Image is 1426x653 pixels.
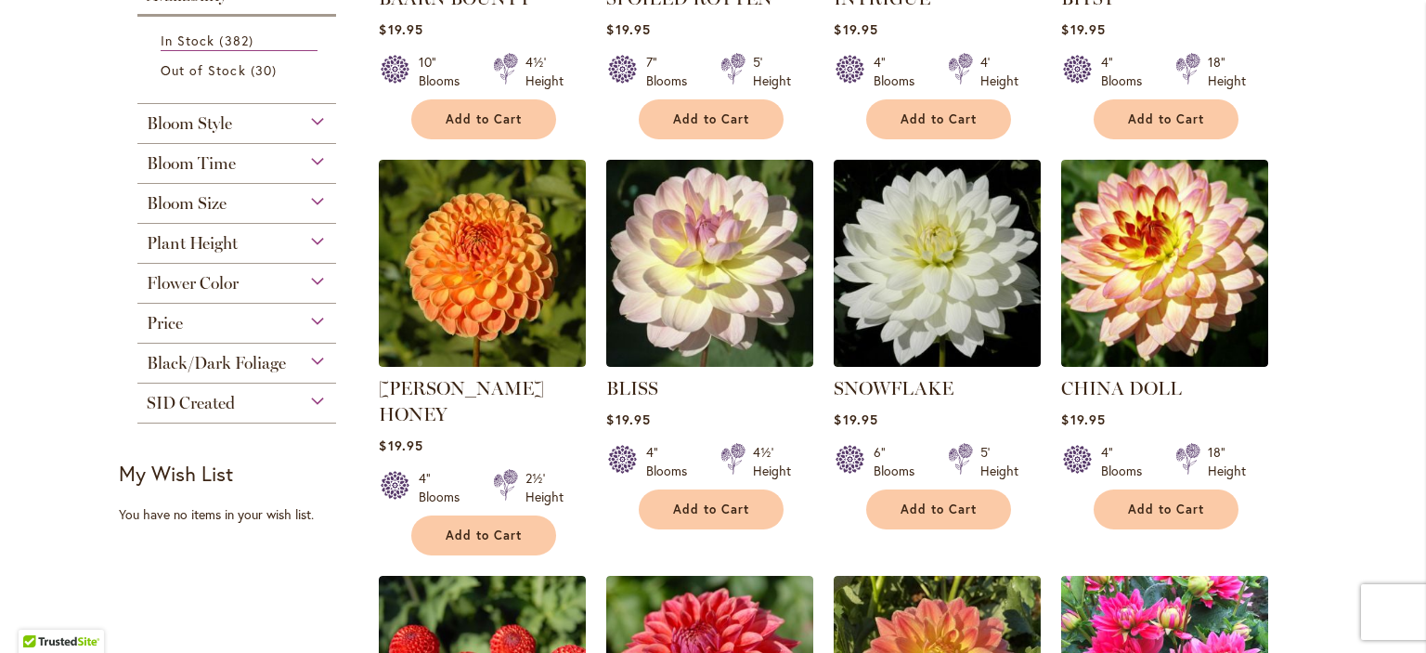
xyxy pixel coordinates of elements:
button: Add to Cart [411,99,556,139]
span: $19.95 [379,437,422,454]
span: In Stock [161,32,214,49]
span: Add to Cart [446,528,522,543]
div: 4½' Height [525,53,564,90]
span: Price [147,313,183,333]
div: 4" Blooms [1101,53,1153,90]
button: Add to Cart [1094,490,1238,529]
span: $19.95 [834,411,877,428]
button: Add to Cart [639,490,784,529]
div: 18" Height [1208,53,1246,90]
div: 4" Blooms [646,443,698,480]
span: Bloom Style [147,113,232,134]
span: Add to Cart [446,111,522,127]
a: BLISS [606,353,813,371]
div: 4½' Height [753,443,791,480]
a: In Stock 382 [161,31,318,51]
div: 4" Blooms [874,53,926,90]
span: Add to Cart [901,502,977,517]
a: Out of Stock 30 [161,60,318,80]
img: BLISS [606,160,813,367]
span: $19.95 [1061,411,1105,428]
strong: My Wish List [119,460,233,487]
a: CRICHTON HONEY [379,353,586,371]
span: $19.95 [1061,20,1105,38]
iframe: Launch Accessibility Center [14,587,66,639]
span: Add to Cart [1128,502,1204,517]
div: 5' Height [980,443,1018,480]
button: Add to Cart [866,490,1011,529]
button: Add to Cart [639,99,784,139]
div: 2½' Height [525,469,564,506]
a: CHINA DOLL [1061,353,1268,371]
div: 4" Blooms [419,469,471,506]
span: Plant Height [147,233,238,254]
a: CHINA DOLL [1061,377,1182,399]
a: SNOWFLAKE [834,377,953,399]
span: Out of Stock [161,61,246,79]
span: Black/Dark Foliage [147,353,286,373]
span: Flower Color [147,273,239,294]
div: 7" Blooms [646,53,698,90]
span: Add to Cart [673,502,749,517]
span: Add to Cart [1128,111,1204,127]
div: 4" Blooms [1101,443,1153,480]
span: $19.95 [606,20,650,38]
button: Add to Cart [411,516,556,555]
span: Add to Cart [673,111,749,127]
a: BLISS [606,377,658,399]
div: You have no items in your wish list. [119,505,367,524]
img: CRICHTON HONEY [379,160,586,367]
img: SNOWFLAKE [834,160,1041,367]
div: 6" Blooms [874,443,926,480]
span: Bloom Size [147,193,227,214]
span: $19.95 [834,20,877,38]
span: $19.95 [606,411,650,428]
a: SNOWFLAKE [834,353,1041,371]
button: Add to Cart [1094,99,1238,139]
span: $19.95 [379,20,422,38]
img: CHINA DOLL [1061,160,1268,367]
button: Add to Cart [866,99,1011,139]
span: SID Created [147,393,235,413]
div: 5' Height [753,53,791,90]
div: 4' Height [980,53,1018,90]
span: Add to Cart [901,111,977,127]
div: 10" Blooms [419,53,471,90]
div: 18" Height [1208,443,1246,480]
span: 30 [251,60,281,80]
span: Bloom Time [147,153,236,174]
span: 382 [219,31,257,50]
a: [PERSON_NAME] HONEY [379,377,544,425]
